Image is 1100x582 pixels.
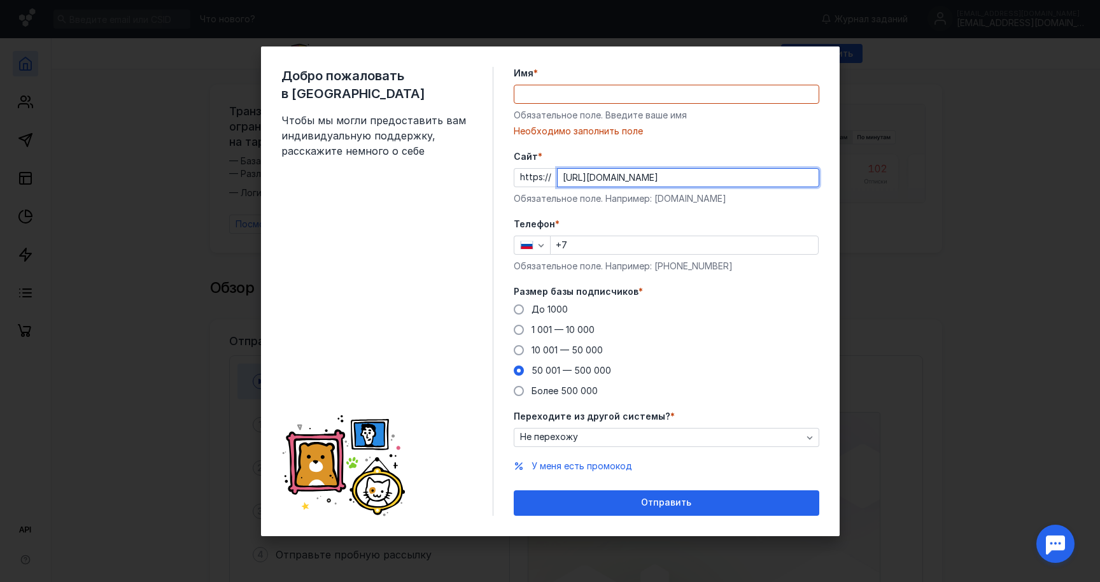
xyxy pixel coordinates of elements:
div: Необходимо заполнить поле [514,125,819,138]
span: Чтобы мы могли предоставить вам индивидуальную поддержку, расскажите немного о себе [281,113,472,159]
button: Отправить [514,490,819,516]
span: Размер базы подписчиков [514,285,638,298]
span: У меня есть промокод [532,460,632,471]
div: Обязательное поле. Например: [DOMAIN_NAME] [514,192,819,205]
button: У меня есть промокод [532,460,632,472]
span: Телефон [514,218,555,231]
span: Более 500 000 [532,385,598,396]
span: Отправить [641,497,691,508]
span: 1 001 — 10 000 [532,324,595,335]
span: 50 001 — 500 000 [532,365,611,376]
span: Не перехожу [520,432,578,443]
span: Имя [514,67,533,80]
span: 10 001 — 50 000 [532,344,603,355]
span: Добро пожаловать в [GEOGRAPHIC_DATA] [281,67,472,103]
span: До 1000 [532,304,568,315]
span: Cайт [514,150,538,163]
div: Обязательное поле. Например: [PHONE_NUMBER] [514,260,819,273]
button: Не перехожу [514,428,819,447]
span: Переходите из другой системы? [514,410,670,423]
div: Обязательное поле. Введите ваше имя [514,109,819,122]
